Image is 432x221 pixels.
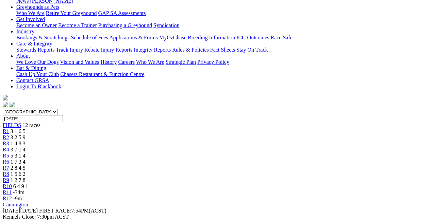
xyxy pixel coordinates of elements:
span: 12 races [22,122,40,128]
div: Get Involved [16,22,429,29]
a: Careers [118,59,135,65]
a: Strategic Plan [166,59,196,65]
a: Cannington [3,202,28,207]
div: Kennels Close: 7:30pm ACST [3,214,429,220]
a: Privacy Policy [197,59,229,65]
a: Get Involved [16,16,45,22]
a: Contact GRSA [16,77,49,83]
a: Schedule of Fees [71,35,108,40]
a: Breeding Information [188,35,235,40]
a: We Love Our Dogs [16,59,59,65]
a: Applications & Forms [109,35,158,40]
a: MyOzChase [159,35,186,40]
span: FIRST RACE: [39,208,71,214]
span: -9m [13,196,22,201]
a: R11 [3,189,12,195]
a: Stewards Reports [16,47,54,53]
span: 6 4 9 1 [13,183,28,189]
a: R12 [3,196,12,201]
a: Bar & Dining [16,65,46,71]
div: Greyhounds as Pets [16,10,429,16]
div: Industry [16,35,429,41]
a: Race Safe [270,35,292,40]
img: facebook.svg [3,102,8,107]
span: 1 7 3 4 [11,159,26,165]
a: Injury Reports [101,47,132,53]
span: 3 2 5 9 [11,134,26,140]
a: Track Injury Rebate [56,47,99,53]
a: R6 [3,159,9,165]
a: Rules & Policies [172,47,209,53]
a: Bookings & Scratchings [16,35,69,40]
img: logo-grsa-white.png [3,95,8,100]
a: Cash Up Your Club [16,71,59,77]
a: Who We Are [16,10,45,16]
a: Stay On Track [236,47,268,53]
a: Chasers Restaurant & Function Centre [60,71,144,77]
a: Integrity Reports [134,47,171,53]
a: R7 [3,165,9,171]
div: Care & Integrity [16,47,429,53]
span: 1 5 6 2 [11,171,26,177]
a: R2 [3,134,9,140]
span: 5 3 1 4 [11,153,26,159]
a: History [100,59,117,65]
a: R5 [3,153,9,159]
a: GAP SA Assessments [98,10,146,16]
a: Fact Sheets [210,47,235,53]
div: About [16,59,429,65]
a: Become a Trainer [58,22,97,28]
a: Vision and Values [60,59,99,65]
a: R8 [3,171,9,177]
a: Retire Your Greyhound [46,10,97,16]
a: R10 [3,183,12,189]
span: -34m [13,189,24,195]
a: Care & Integrity [16,41,52,47]
a: Industry [16,29,34,34]
a: Login To Blackbook [16,84,61,89]
span: 3 7 1 4 [11,147,26,152]
a: FIELDS [3,122,21,128]
a: About [16,53,30,59]
a: Purchasing a Greyhound [98,22,152,28]
div: Bar & Dining [16,71,429,77]
a: R4 [3,147,9,152]
a: Who We Are [136,59,164,65]
span: 3 1 6 5 [11,128,26,134]
a: R3 [3,141,9,146]
span: [DATE] [3,208,20,214]
a: Become an Owner [16,22,57,28]
input: Select date [3,115,63,122]
span: [DATE] [3,208,38,214]
span: 1 4 8 3 [11,141,26,146]
a: Syndication [153,22,179,28]
a: R9 [3,177,9,183]
a: Greyhounds as Pets [16,4,59,10]
img: twitter.svg [10,102,15,107]
span: 2 8 4 5 [11,165,26,171]
a: R1 [3,128,9,134]
span: 7:54PM(ACST) [39,208,106,214]
a: ICG Outcomes [236,35,269,40]
span: 1 2 7 8 [11,177,26,183]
